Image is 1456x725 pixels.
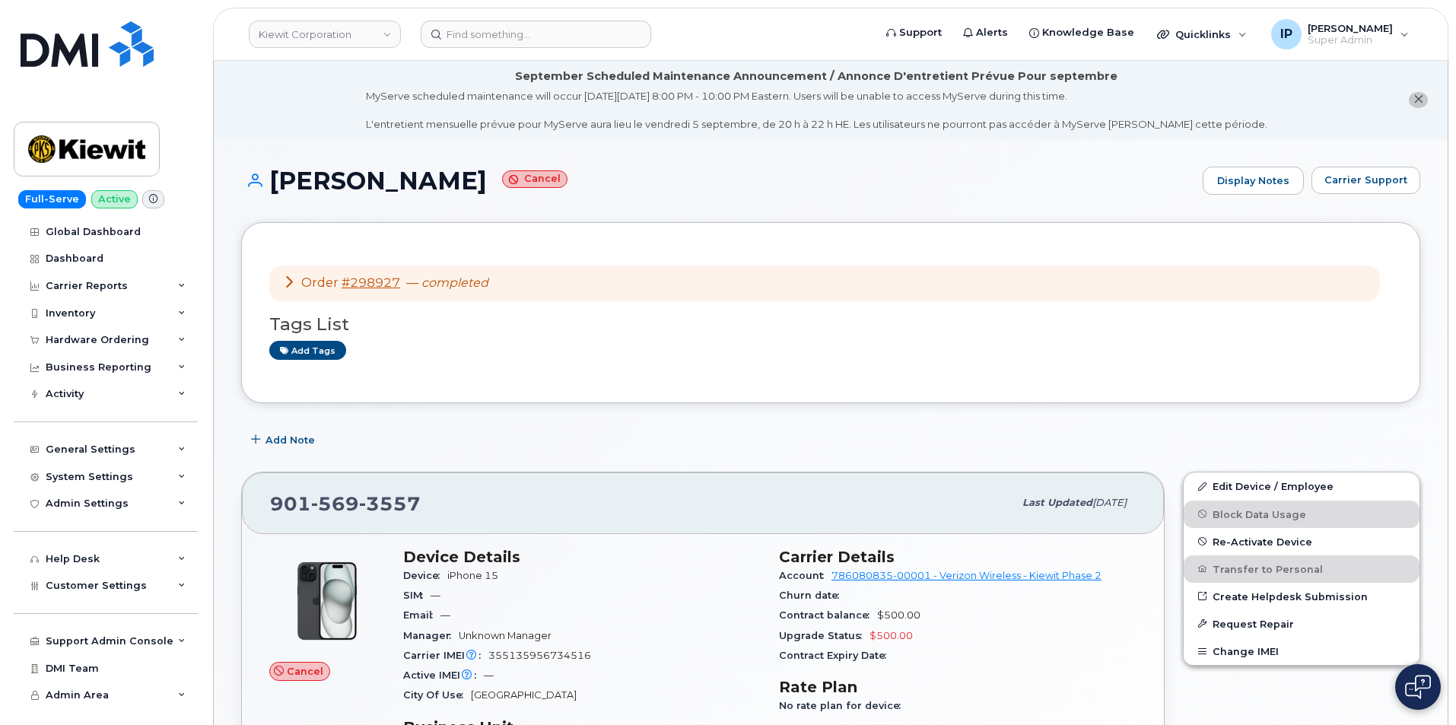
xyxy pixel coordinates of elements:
[1184,528,1419,555] button: Re-Activate Device
[403,609,440,621] span: Email
[447,570,498,581] span: iPhone 15
[1184,583,1419,610] a: Create Helpdesk Submission
[366,89,1267,132] div: MyServe scheduled maintenance will occur [DATE][DATE] 8:00 PM - 10:00 PM Eastern. Users will be u...
[1022,497,1092,508] span: Last updated
[281,555,373,647] img: iPhone_15_Black.png
[459,630,552,641] span: Unknown Manager
[241,167,1195,194] h1: [PERSON_NAME]
[779,650,894,661] span: Contract Expiry Date
[342,275,400,290] a: #298927
[1184,555,1419,583] button: Transfer to Personal
[779,700,908,711] span: No rate plan for device
[440,609,450,621] span: —
[471,689,577,701] span: [GEOGRAPHIC_DATA]
[241,426,328,453] button: Add Note
[779,630,869,641] span: Upgrade Status
[287,664,323,679] span: Cancel
[779,548,1137,566] h3: Carrier Details
[779,609,877,621] span: Contract balance
[301,275,339,290] span: Order
[403,630,459,641] span: Manager
[359,492,421,515] span: 3557
[1203,167,1304,196] a: Display Notes
[403,689,471,701] span: City Of Use
[779,678,1137,696] h3: Rate Plan
[1213,536,1312,547] span: Re-Activate Device
[1184,472,1419,500] a: Edit Device / Employee
[484,669,494,681] span: —
[269,315,1392,334] h3: Tags List
[1184,610,1419,638] button: Request Repair
[421,275,488,290] em: completed
[1311,167,1420,194] button: Carrier Support
[1184,638,1419,665] button: Change IMEI
[1184,501,1419,528] button: Block Data Usage
[311,492,359,515] span: 569
[403,548,761,566] h3: Device Details
[270,492,421,515] span: 901
[403,570,447,581] span: Device
[406,275,488,290] span: —
[831,570,1102,581] a: 786080835-00001 - Verizon Wireless - Kiewit Phase 2
[869,630,913,641] span: $500.00
[403,669,484,681] span: Active IMEI
[1409,92,1428,108] button: close notification
[488,650,591,661] span: 355135956734516
[779,590,847,601] span: Churn date
[1405,675,1431,699] img: Open chat
[269,341,346,360] a: Add tags
[877,609,920,621] span: $500.00
[1324,173,1407,187] span: Carrier Support
[502,170,567,188] small: Cancel
[515,68,1117,84] div: September Scheduled Maintenance Announcement / Annonce D'entretient Prévue Pour septembre
[1092,497,1127,508] span: [DATE]
[265,433,315,447] span: Add Note
[431,590,440,601] span: —
[779,570,831,581] span: Account
[403,650,488,661] span: Carrier IMEI
[403,590,431,601] span: SIM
